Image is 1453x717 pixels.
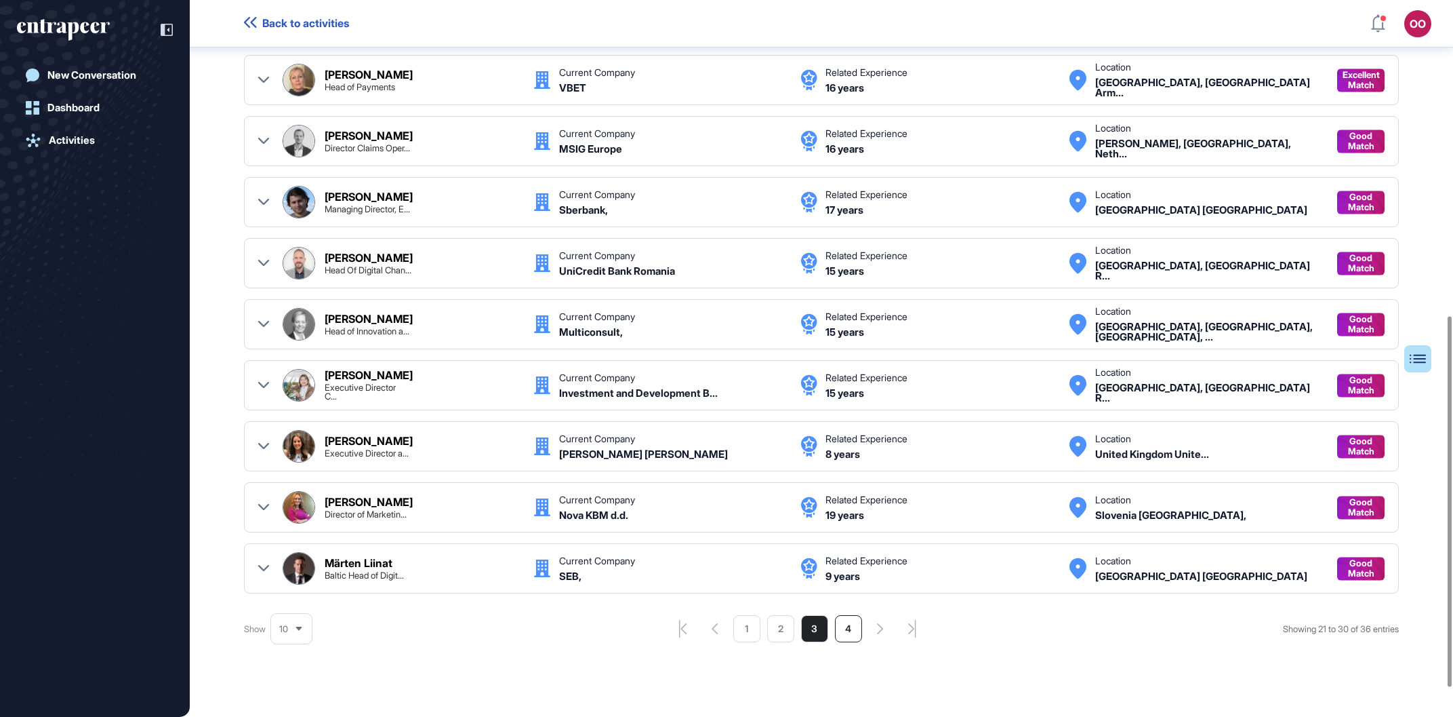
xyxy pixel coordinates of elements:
[325,497,413,507] div: [PERSON_NAME]
[283,248,314,279] img: Sorin Constantin
[733,615,760,642] li: 1
[825,190,907,199] div: Related Experience
[1343,70,1380,90] span: Excellent Match
[325,383,396,401] div: Executive Director Commercial Area
[877,623,884,634] div: search-pagination-next-button
[559,312,635,322] div: Current Company
[1095,434,1131,444] div: Location
[1095,123,1131,133] div: Location
[559,190,635,199] div: Current Company
[825,388,864,398] div: 15 years
[1095,138,1324,159] div: Horst, Limburg, Netherlands Netherlands,
[262,17,349,30] span: Back to activities
[559,434,635,444] div: Current Company
[279,624,288,634] span: 10
[1344,314,1378,334] span: Good Match
[1095,77,1324,98] div: Yerevan, Armenia Armenia,
[1095,190,1131,199] div: Location
[712,623,718,634] div: pagination-prev-button
[325,83,395,92] div: Head of Payments
[325,571,404,580] div: Baltic Head of Digital Banking at SEB
[559,388,718,398] div: Investment and Development Bank
[1095,307,1131,316] div: Location
[325,327,409,336] div: Head of Innovation and Application Development,
[283,370,314,401] img: Teodora Petre
[559,68,635,77] div: Current Company
[1344,375,1378,395] span: Good Match
[559,266,675,276] div: UniCredit Bank Romania
[825,571,860,581] div: 9 years
[1095,260,1324,281] div: Bucharest, Romania Romania
[825,205,863,215] div: 17 years
[1095,322,1324,342] div: Oslo, Oslo, Norway, Norway
[1344,192,1378,212] span: Good Match
[825,495,907,505] div: Related Experience
[47,102,100,114] div: Dashboard
[283,64,314,96] img: Maria Androsova
[825,68,907,77] div: Related Experience
[1095,495,1131,505] div: Location
[325,205,410,214] div: Managing Director, Enterprise Architect at Sberbank
[1095,571,1307,581] div: Estonia Estonia
[325,144,410,153] div: Director Claims Operations & Management
[825,83,864,93] div: 16 years
[801,615,828,642] li: 3
[825,251,907,260] div: Related Experience
[283,125,314,157] img: Remko Voorzaat
[325,558,392,568] div: Märten Liinat
[283,309,314,340] img: Elisabeth Preus
[325,252,413,263] div: [PERSON_NAME]
[825,266,864,276] div: 15 years
[1095,449,1209,459] div: United Kingdom United Kingdom
[835,615,862,642] li: 4
[559,571,581,581] div: SEB,
[1095,205,1307,215] div: Russia Russia
[825,144,864,154] div: 16 years
[825,556,907,566] div: Related Experience
[1095,246,1131,255] div: Location
[1095,510,1246,520] div: Slovenia Slovenia,
[1344,131,1378,151] span: Good Match
[325,191,413,202] div: [PERSON_NAME]
[559,205,608,215] div: Sberbank,
[559,327,623,337] div: Multiconsult,
[325,435,413,446] div: [PERSON_NAME]
[17,62,173,89] a: New Conversation
[1344,497,1378,518] span: Good Match
[1095,62,1131,72] div: Location
[825,327,864,337] div: 15 years
[244,620,266,638] span: Show
[825,510,864,520] div: 19 years
[283,492,314,523] img: Klavdija Novak
[559,373,635,383] div: Current Company
[559,144,622,154] div: MSIG Europe
[825,449,860,459] div: 8 years
[908,620,916,638] div: search-pagination-last-page-button
[825,129,907,138] div: Related Experience
[283,431,314,462] img: Grace Braithwaite
[17,19,110,41] div: entrapeer-logo
[325,69,413,80] div: [PERSON_NAME]
[325,449,409,458] div: Executive Director at Goldman Sachs
[325,266,411,275] div: Head Of Digital Channels at UniCredit Bank Romania
[17,94,173,121] a: Dashboard
[1344,558,1378,579] span: Good Match
[825,434,907,444] div: Related Experience
[283,553,314,584] img: Märten Liinat
[325,510,407,519] div: Director of Marketing and Digital
[1095,368,1131,377] div: Location
[825,312,907,322] div: Related Experience
[559,556,635,566] div: Current Company
[559,510,628,520] div: Nova KBM d.d.
[325,130,413,141] div: [PERSON_NAME]
[325,370,413,381] div: [PERSON_NAME]
[559,495,635,505] div: Current Company
[825,373,907,383] div: Related Experience
[1283,620,1399,638] div: Showing 21 to 30 of 36 entries
[1404,10,1431,37] button: OO
[283,187,314,218] img: Sergei Schelchkov
[17,127,173,154] a: Activities
[559,251,635,260] div: Current Company
[767,615,794,642] li: 2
